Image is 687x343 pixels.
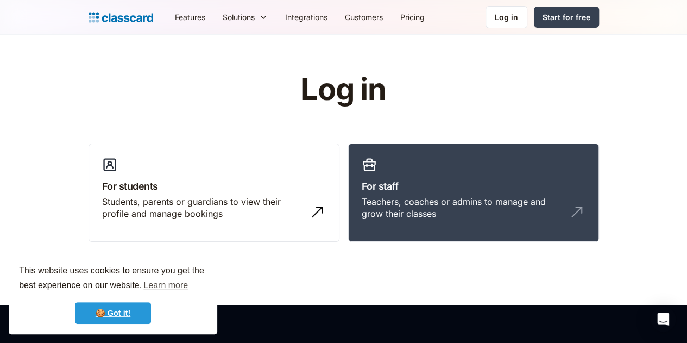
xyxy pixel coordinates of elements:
a: learn more about cookies [142,277,190,294]
a: Features [166,5,214,29]
span: This website uses cookies to ensure you get the best experience on our website. [19,264,207,294]
a: home [89,10,153,25]
div: Solutions [223,11,255,23]
a: For studentsStudents, parents or guardians to view their profile and manage bookings [89,144,339,242]
div: cookieconsent [9,254,217,334]
a: dismiss cookie message [75,302,151,324]
a: Integrations [276,5,336,29]
div: Start for free [543,11,590,23]
a: For staffTeachers, coaches or admins to manage and grow their classes [348,144,599,242]
h3: For staff [362,179,585,194]
div: Solutions [214,5,276,29]
a: Log in [486,6,527,28]
div: Students, parents or guardians to view their profile and manage bookings [102,196,304,220]
h1: Log in [171,73,516,107]
div: Log in [495,11,518,23]
h3: For students [102,179,326,194]
a: Start for free [534,7,599,28]
a: Customers [336,5,392,29]
div: Open Intercom Messenger [650,306,676,332]
a: Pricing [392,5,433,29]
div: Teachers, coaches or admins to manage and grow their classes [362,196,564,220]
